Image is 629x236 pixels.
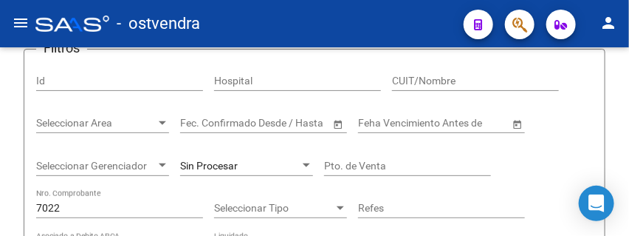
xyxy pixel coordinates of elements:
[599,14,617,32] mat-icon: person
[579,186,614,221] div: Open Intercom Messenger
[180,160,238,172] span: Sin Procesar
[36,38,87,58] h3: Filtros
[509,116,525,132] button: Open calendar
[214,202,334,215] span: Seleccionar Tipo
[180,117,234,129] input: Fecha inicio
[12,14,30,32] mat-icon: menu
[117,7,200,40] span: - ostvendra
[36,160,156,172] span: Seleccionar Gerenciador
[247,117,319,129] input: Fecha fin
[330,116,346,132] button: Open calendar
[36,117,156,129] span: Seleccionar Area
